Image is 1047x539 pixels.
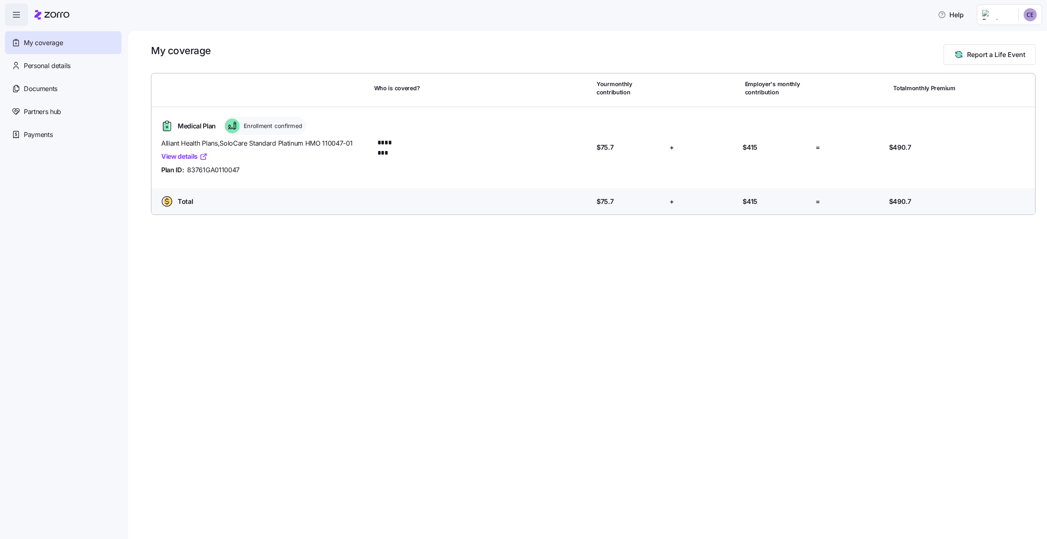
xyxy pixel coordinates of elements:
[374,84,420,92] span: Who is covered?
[1024,8,1037,21] img: 1324de6f1632b552e05b87934a112819
[670,142,674,153] span: +
[743,142,757,153] span: $415
[161,165,184,175] span: Plan ID:
[24,84,57,94] span: Documents
[743,196,757,207] span: $415
[161,151,208,162] a: View details
[938,10,964,20] span: Help
[5,31,121,54] a: My coverage
[241,122,302,130] span: Enrollment confirmed
[816,196,820,207] span: =
[893,84,955,92] span: Total monthly Premium
[24,130,53,140] span: Payments
[597,196,613,207] span: $75.7
[151,44,211,57] h1: My coverage
[5,77,121,100] a: Documents
[597,80,664,97] span: Your monthly contribution
[889,142,911,153] span: $490.7
[178,121,216,131] span: Medical Plan
[24,38,63,48] span: My coverage
[5,100,121,123] a: Partners hub
[670,196,674,207] span: +
[967,50,1025,59] span: Report a Life Event
[889,196,911,207] span: $490.7
[982,10,1012,20] img: Employer logo
[178,196,193,207] span: Total
[816,142,820,153] span: =
[931,7,970,23] button: Help
[745,80,813,97] span: Employer's monthly contribution
[24,61,71,71] span: Personal details
[5,123,121,146] a: Payments
[5,54,121,77] a: Personal details
[161,138,368,148] span: Alliant Health Plans , SoloCare Standard Platinum HMO 110047-01
[187,165,240,175] span: 83761GA0110047
[597,142,613,153] span: $75.7
[944,44,1036,65] button: Report a Life Event
[24,107,61,117] span: Partners hub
